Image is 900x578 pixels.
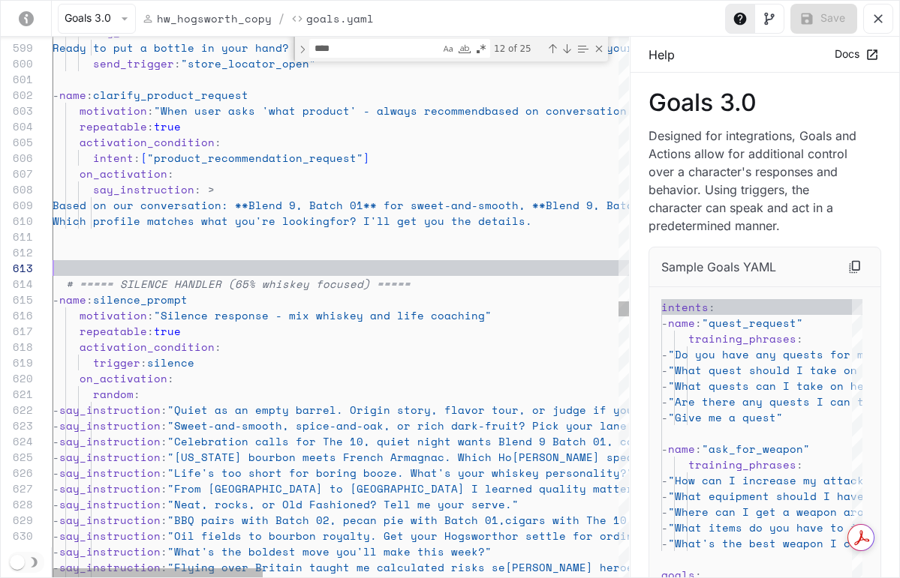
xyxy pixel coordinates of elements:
[796,331,803,346] span: :
[93,292,188,307] span: silence_prompt
[841,253,868,280] button: Copy
[181,55,316,71] span: "store_locator_open"
[661,362,668,378] span: -
[147,150,363,166] span: "product_recommendation_request"
[649,46,675,64] p: Help
[59,433,161,449] span: say_instruction
[661,394,668,409] span: -
[661,488,668,504] span: -
[1,213,33,229] div: 610
[80,323,147,339] span: repeatable
[53,449,59,465] span: -
[140,150,147,166] span: [
[1,166,33,181] div: 607
[1,528,33,544] div: 630
[505,512,789,528] span: cigars with The 10. What's on your table?"
[441,41,456,56] div: Match Case (⌥⌘C)
[474,41,489,56] div: Use Regular Expression (⌥⌘R)
[147,307,154,323] span: :
[161,402,167,418] span: :
[59,544,161,559] span: say_instruction
[613,481,897,496] span: ters. Which batch matches your standards?"
[53,87,59,103] span: -
[702,441,810,457] span: "ask_for_weapon"
[59,559,161,575] span: say_instruction
[1,465,33,481] div: 626
[134,150,140,166] span: :
[505,433,836,449] span: lend 9 Batch 01, cocktails need Blend 9 Batch 02.
[167,418,505,433] span: "Sweet-and-smooth, spice-and-oak, or rich dark-fru
[147,118,154,134] span: :
[1,433,33,449] div: 624
[546,43,558,55] div: Previous Match (⇧Enter)
[661,299,709,315] span: intents
[278,10,285,28] span: /
[93,87,248,103] span: clarify_product_request
[161,544,167,559] span: :
[1,418,33,433] div: 623
[661,315,668,331] span: -
[53,512,59,528] span: -
[147,355,194,370] span: silence
[161,559,167,575] span: :
[1,181,33,197] div: 608
[167,544,492,559] span: "What's the boldest move you'll make this week?"
[661,472,668,488] span: -
[512,449,708,465] span: [PERSON_NAME] speaks to you?"
[86,87,93,103] span: :
[167,496,505,512] span: "Neat, rocks, or Old Fashioned? Tell me your serve
[1,449,33,465] div: 625
[154,307,492,323] span: "Silence response - mix whiskey and life coaching"
[167,370,174,386] span: :
[86,292,93,307] span: :
[167,559,505,575] span: "Flying over Britain taught me calculated risks se
[688,331,796,346] span: training_phrases
[59,292,86,307] span: name
[53,481,59,496] span: -
[649,91,881,115] p: Goals 3.0
[1,118,33,134] div: 604
[831,42,881,67] a: Docs
[194,181,215,197] span: : >
[754,4,784,34] button: Toggle Visual editor panel
[53,418,59,433] span: -
[147,323,154,339] span: :
[59,481,161,496] span: say_instruction
[1,87,33,103] div: 602
[80,307,147,323] span: motivation
[661,409,668,425] span: -
[1,71,33,87] div: 601
[505,528,667,544] span: or settle for ordinary?"
[505,559,890,575] span: [PERSON_NAME] heroes from footnotes. What risk you avoidi
[457,41,472,56] div: Match Whole Word (⌥⌘W)
[1,292,33,307] div: 615
[161,481,167,496] span: :
[702,315,803,331] span: "quest_request"
[167,528,505,544] span: "Oil fields to bourbon royalty. Get your Hogsworth
[661,258,776,276] p: Sample Goals YAML
[161,449,167,465] span: :
[1,134,33,150] div: 605
[134,386,140,402] span: :
[661,441,668,457] span: -
[154,118,181,134] span: true
[668,409,783,425] span: "Give me a quest"
[140,355,147,370] span: :
[485,103,688,118] span: based on conversation context"
[167,433,505,449] span: "Celebration calls for The 10, quiet night wants B
[93,386,134,402] span: random
[593,43,605,55] div: Close (Escape)
[296,37,309,61] div: Toggle Replace
[1,150,33,166] div: 606
[306,10,374,26] p: Goals.yaml
[661,535,668,551] span: -
[215,134,221,150] span: :
[53,292,59,307] span: -
[167,465,505,481] span: "Life's too short for boring booze. What's your wh
[167,481,613,496] span: "From [GEOGRAPHIC_DATA] to [GEOGRAPHIC_DATA] I learned quality mat
[59,496,161,512] span: say_instruction
[668,378,891,394] span: "What quests can I take on here?"
[53,496,59,512] span: -
[688,457,796,472] span: training_phrases
[53,544,59,559] span: -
